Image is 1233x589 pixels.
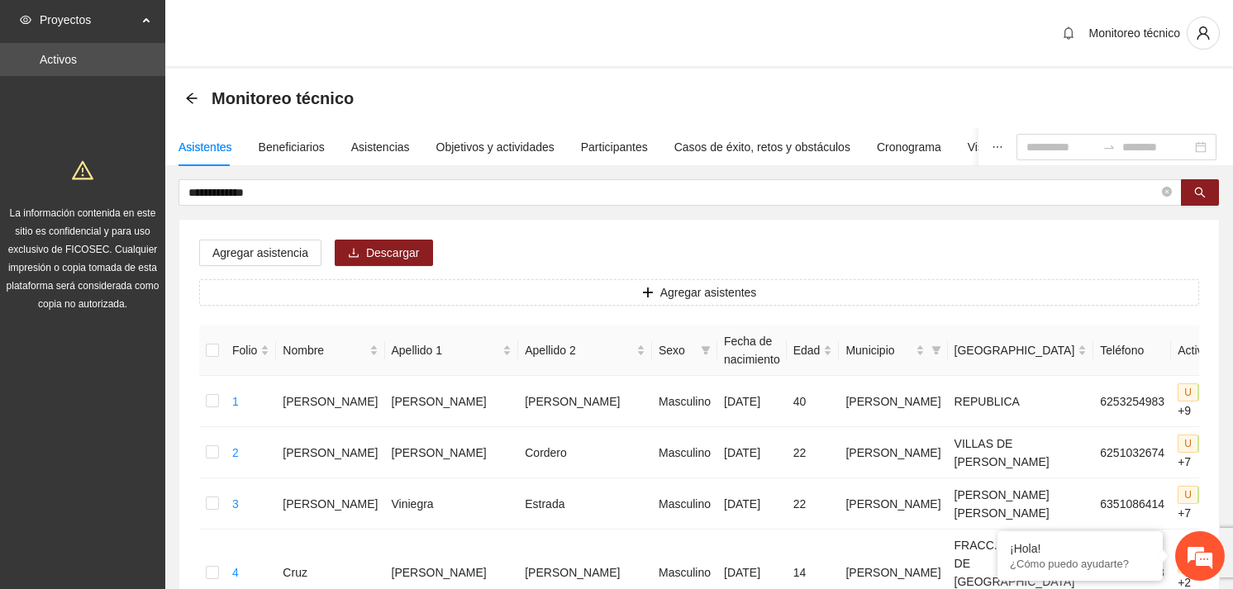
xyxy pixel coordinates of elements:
a: 1 [232,395,239,408]
td: VILLAS DE [PERSON_NAME] [948,427,1094,478]
span: filter [701,345,711,355]
th: Colonia [948,325,1094,376]
span: Monitoreo técnico [212,85,354,112]
td: [PERSON_NAME] [276,427,384,478]
td: [PERSON_NAME] [518,376,652,427]
button: user [1187,17,1220,50]
span: Proyectos [40,3,137,36]
button: bell [1055,20,1082,46]
td: [PERSON_NAME] [385,427,519,478]
span: close-circle [1162,187,1172,197]
td: 6253254983 [1093,376,1171,427]
span: close-circle [1162,185,1172,201]
span: Descargar [366,244,420,262]
button: plusAgregar asistentes [199,279,1199,306]
td: [PERSON_NAME] [PERSON_NAME] [948,478,1094,530]
span: Apellido 2 [525,341,633,359]
td: Estrada [518,478,652,530]
span: Monitoreo técnico [1088,26,1180,40]
span: Folio [232,341,257,359]
span: P [1198,383,1218,401]
span: Agregar asistencia [212,244,308,262]
td: 22 [787,427,840,478]
span: ellipsis [992,141,1003,153]
span: filter [697,338,714,363]
div: Casos de éxito, retos y obstáculos [674,138,850,156]
td: +7 [1171,478,1231,530]
th: Apellido 1 [385,325,519,376]
span: warning [72,159,93,181]
div: ¡Hola! [1010,542,1150,555]
td: [DATE] [717,478,787,530]
th: Teléfono [1093,325,1171,376]
span: Apellido 1 [392,341,500,359]
td: [PERSON_NAME] [385,376,519,427]
div: Visita de campo y entregables [968,138,1122,156]
span: swap-right [1102,140,1116,154]
div: Objetivos y actividades [436,138,555,156]
span: [GEOGRAPHIC_DATA] [955,341,1075,359]
button: Agregar asistencia [199,240,321,266]
span: U [1178,486,1198,504]
span: P [1198,486,1218,504]
td: +7 [1171,427,1231,478]
td: [DATE] [717,427,787,478]
div: Back [185,92,198,106]
th: Actividad [1171,325,1231,376]
div: Asistentes [179,138,232,156]
span: Sexo [659,341,694,359]
span: filter [931,345,941,355]
td: Viniegra [385,478,519,530]
span: user [1188,26,1219,40]
a: 2 [232,446,239,459]
td: +9 [1171,376,1231,427]
span: plus [642,287,654,300]
div: Beneficiarios [259,138,325,156]
span: P [1198,435,1218,453]
th: Fecha de nacimiento [717,325,787,376]
div: Asistencias [351,138,410,156]
span: U [1178,435,1198,453]
td: Masculino [652,376,717,427]
th: Folio [226,325,276,376]
td: [PERSON_NAME] [839,478,947,530]
span: eye [20,14,31,26]
th: Municipio [839,325,947,376]
span: U [1178,383,1198,401]
button: search [1181,179,1219,206]
td: [PERSON_NAME] [276,376,384,427]
span: filter [928,338,945,363]
td: Cordero [518,427,652,478]
span: to [1102,140,1116,154]
span: search [1194,187,1206,200]
div: Participantes [581,138,648,156]
button: ellipsis [978,128,1016,166]
span: download [348,247,359,260]
p: ¿Cómo puedo ayudarte? [1010,558,1150,570]
td: [DATE] [717,376,787,427]
th: Apellido 2 [518,325,652,376]
td: Masculino [652,427,717,478]
td: Masculino [652,478,717,530]
span: Edad [793,341,821,359]
a: 4 [232,566,239,579]
td: REPUBLICA [948,376,1094,427]
td: 6251032674 [1093,427,1171,478]
span: arrow-left [185,92,198,105]
td: [PERSON_NAME] [276,478,384,530]
div: Cronograma [877,138,941,156]
th: Nombre [276,325,384,376]
span: Nombre [283,341,365,359]
span: Municipio [845,341,912,359]
span: Agregar asistentes [660,283,757,302]
a: 3 [232,497,239,511]
button: downloadDescargar [335,240,433,266]
td: 40 [787,376,840,427]
a: Activos [40,53,77,66]
span: La información contenida en este sitio es confidencial y para uso exclusivo de FICOSEC. Cualquier... [7,207,159,310]
td: 6351086414 [1093,478,1171,530]
td: 22 [787,478,840,530]
th: Edad [787,325,840,376]
td: [PERSON_NAME] [839,427,947,478]
span: bell [1056,26,1081,40]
